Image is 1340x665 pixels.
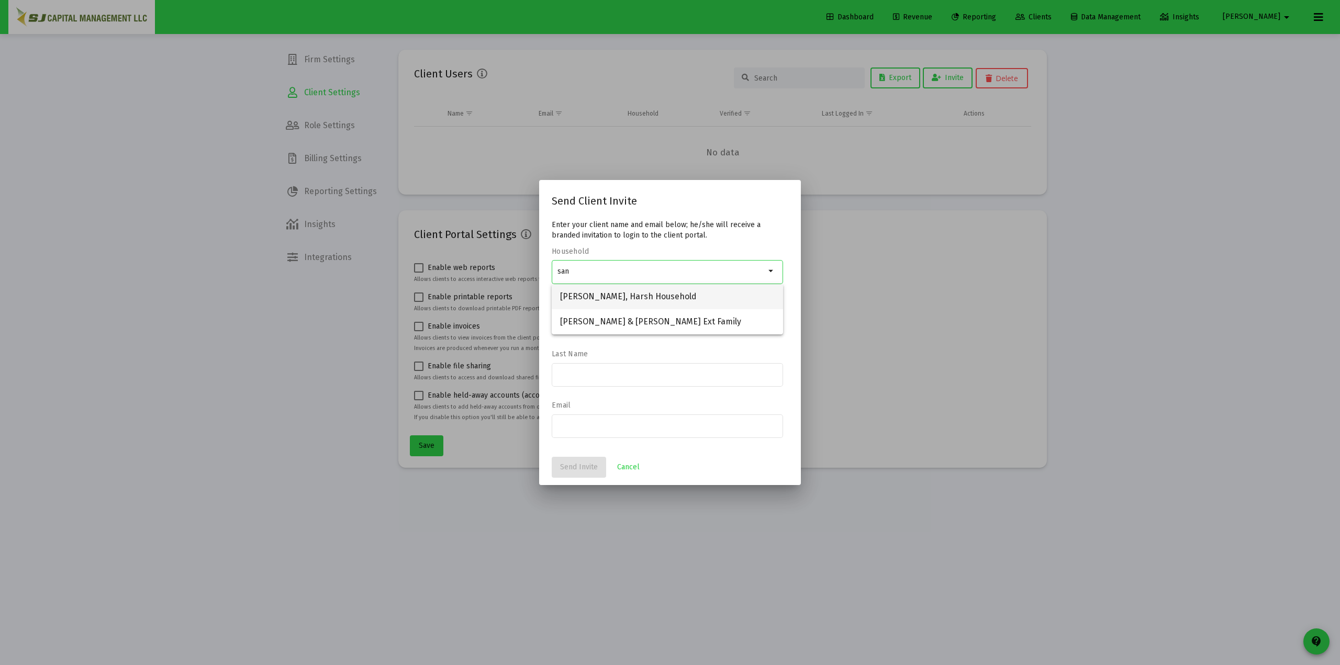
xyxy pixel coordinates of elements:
[552,193,788,209] div: Send Client Invite
[552,247,778,256] label: Household
[617,463,640,471] span: Cancel
[560,309,775,334] span: [PERSON_NAME] & [PERSON_NAME] Ext Family
[552,401,778,410] label: Email
[552,457,606,478] button: Send Invite
[557,267,765,276] input: Select a Household
[552,350,778,358] label: Last Name
[560,284,775,309] span: [PERSON_NAME], Harsh Household
[609,457,648,478] button: Cancel
[560,463,598,471] span: Send Invite
[552,220,788,241] p: Enter your client name and email below; he/she will receive a branded invitation to login to the ...
[765,265,778,277] mat-icon: arrow_drop_down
